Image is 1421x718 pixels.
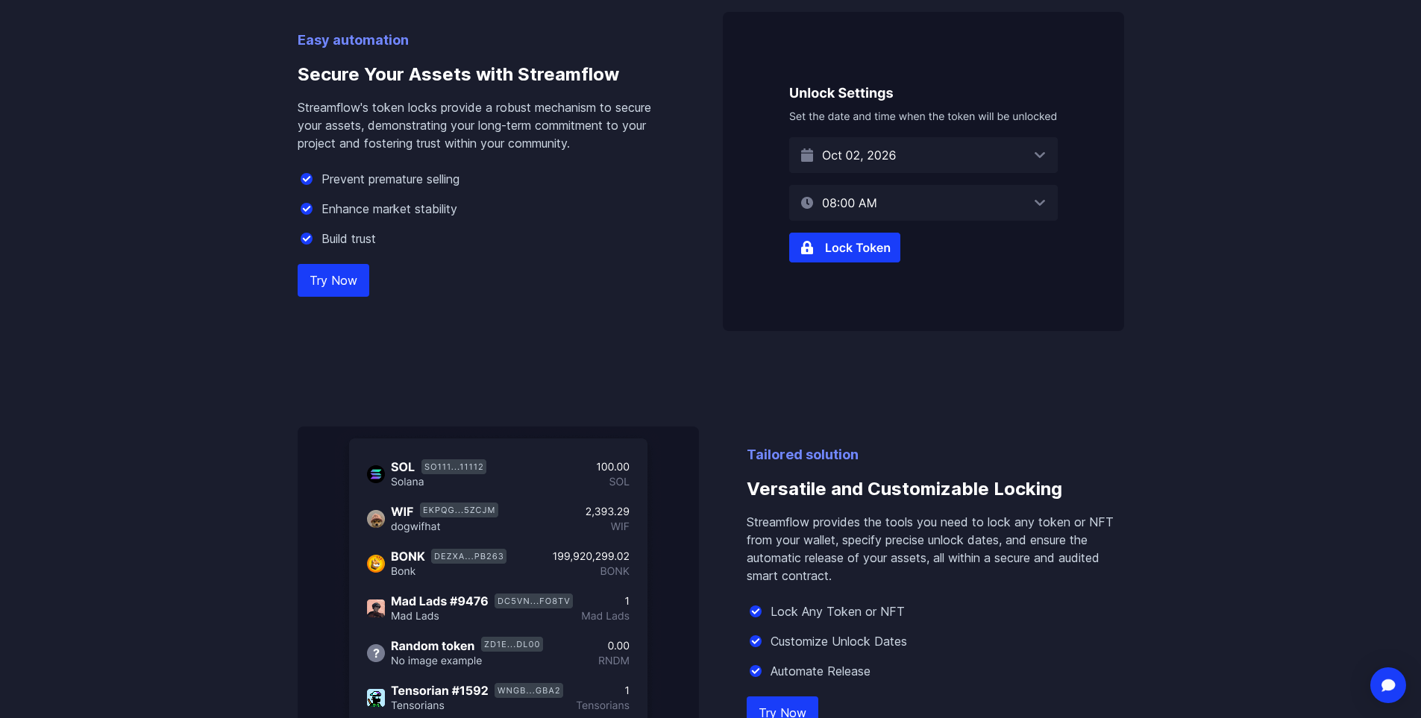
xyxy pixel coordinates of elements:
[298,264,369,297] a: Try Now
[747,444,1124,465] p: Tailored solution
[321,200,457,218] p: Enhance market stability
[771,662,871,680] p: Automate Release
[723,12,1124,331] img: Secure Your Assets with Streamflow
[298,30,675,51] p: Easy automation
[321,170,459,188] p: Prevent premature selling
[1370,667,1406,703] div: Open Intercom Messenger
[321,230,376,248] p: Build trust
[298,51,675,98] h3: Secure Your Assets with Streamflow
[771,602,905,620] p: Lock Any Token or NFT
[747,513,1124,585] p: Streamflow provides the tools you need to lock any token or NFT from your wallet, specify precise...
[298,98,675,152] p: Streamflow's token locks provide a robust mechanism to secure your assets, demonstrating your lon...
[771,632,907,650] p: Customize Unlock Dates
[747,465,1124,513] h3: Versatile and Customizable Locking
